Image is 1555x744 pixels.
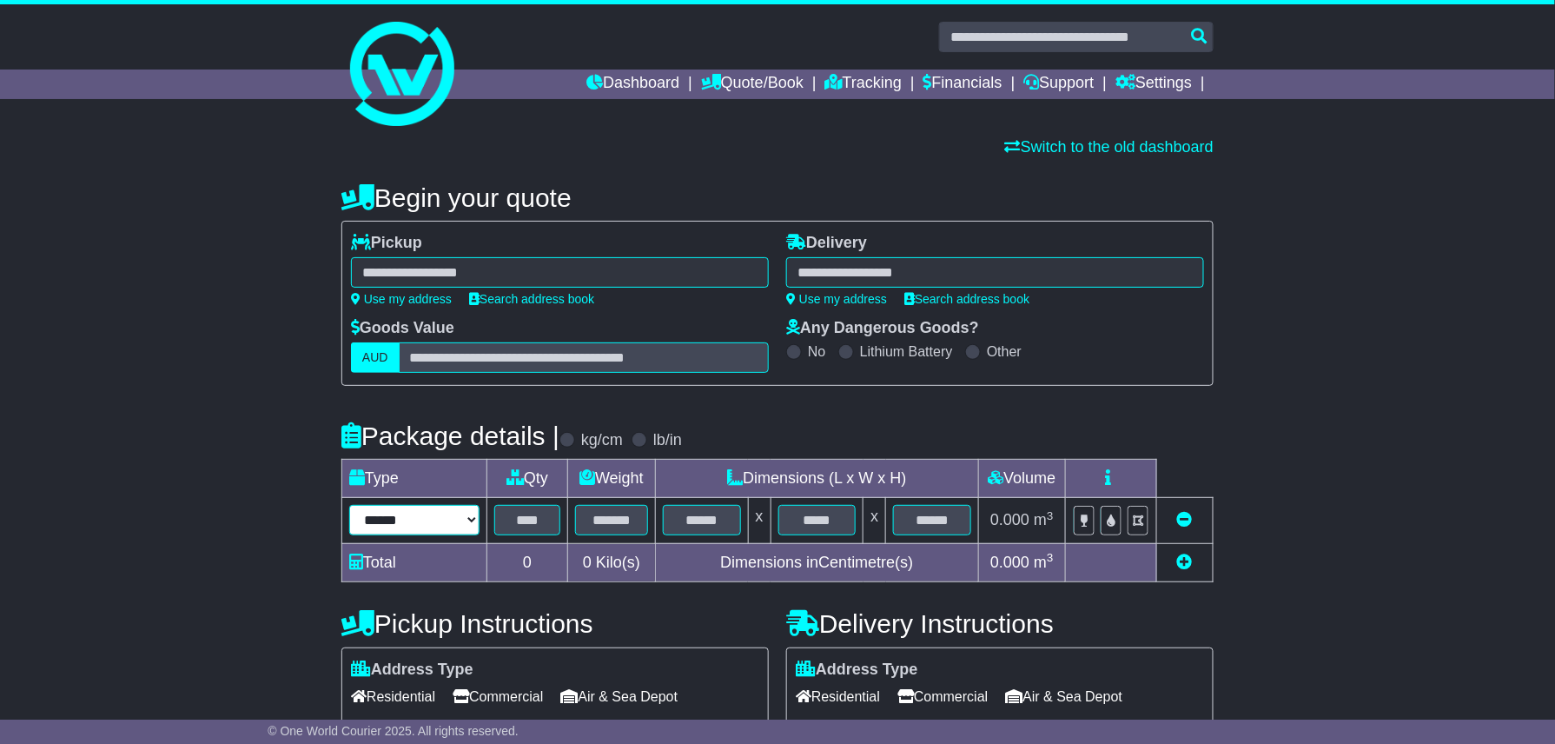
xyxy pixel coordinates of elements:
sup: 3 [1047,551,1054,564]
span: 0 [583,554,592,571]
span: Commercial [897,683,988,710]
td: x [864,498,886,544]
a: Support [1024,70,1095,99]
td: Qty [487,460,568,498]
td: Total [342,543,487,581]
span: m [1034,511,1054,528]
td: x [748,498,771,544]
a: Use my address [786,292,887,306]
a: Add new item [1177,554,1193,571]
label: Delivery [786,234,867,253]
td: Type [342,460,487,498]
span: 0.000 [990,511,1029,528]
a: Settings [1115,70,1192,99]
label: lb/in [653,431,682,450]
span: Air & Sea Depot [1006,683,1123,710]
span: m [1034,554,1054,571]
td: Weight [568,460,656,498]
a: Remove this item [1177,511,1193,528]
h4: Pickup Instructions [341,609,769,638]
a: Use my address [351,292,452,306]
span: Air & Sea Depot [561,683,678,710]
td: Kilo(s) [568,543,656,581]
a: Search address book [469,292,594,306]
a: Switch to the old dashboard [1005,138,1214,156]
h4: Delivery Instructions [786,609,1214,638]
label: Address Type [351,661,473,680]
a: Dashboard [586,70,679,99]
a: Financials [923,70,1002,99]
label: Pickup [351,234,422,253]
span: Residential [796,683,880,710]
a: Tracking [825,70,902,99]
label: Any Dangerous Goods? [786,319,979,338]
span: © One World Courier 2025. All rights reserved. [268,724,519,738]
label: Goods Value [351,319,454,338]
label: Other [987,343,1022,360]
label: AUD [351,342,400,373]
td: Dimensions in Centimetre(s) [655,543,978,581]
h4: Begin your quote [341,183,1214,212]
span: 0.000 [990,554,1029,571]
td: 0 [487,543,568,581]
span: Commercial [453,683,543,710]
label: kg/cm [581,431,623,450]
span: Residential [351,683,435,710]
label: Address Type [796,661,918,680]
label: No [808,343,825,360]
sup: 3 [1047,509,1054,522]
a: Quote/Book [701,70,804,99]
label: Lithium Battery [860,343,953,360]
a: Search address book [904,292,1029,306]
td: Volume [978,460,1065,498]
h4: Package details | [341,422,559,450]
td: Dimensions (L x W x H) [655,460,978,498]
